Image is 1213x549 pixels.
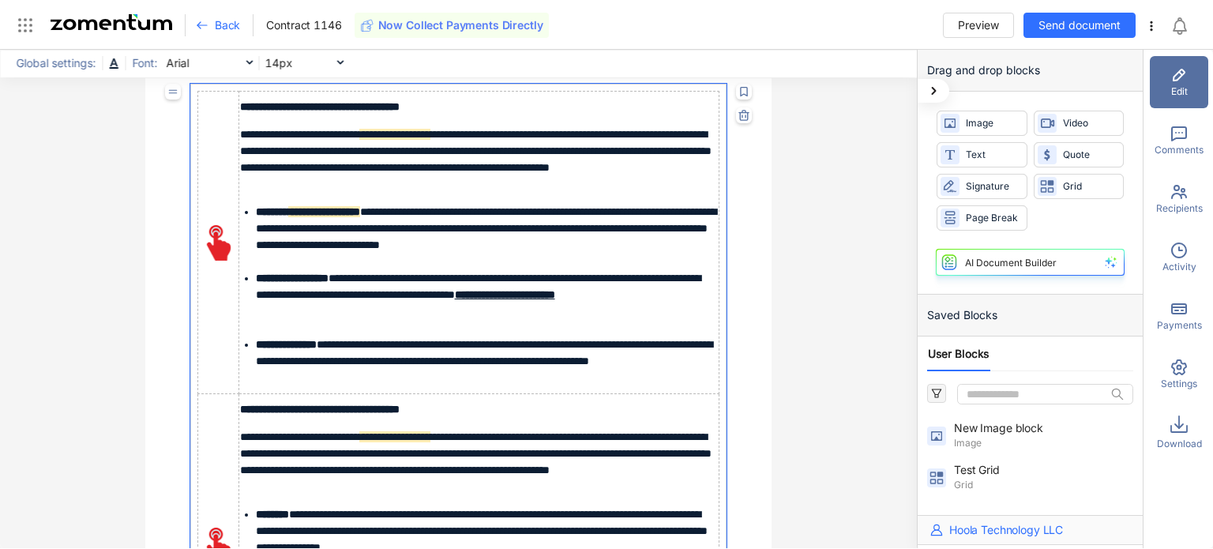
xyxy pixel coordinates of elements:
[266,17,341,33] span: Contract 1146
[966,211,1020,226] span: Page Break
[1034,111,1125,136] div: Video
[1150,173,1208,225] div: Recipients
[1063,148,1117,163] span: Quote
[1150,115,1208,167] div: Comments
[378,17,543,33] span: Now Collect Payments Directly
[1034,142,1125,167] div: Quote
[1157,318,1202,333] span: Payments
[958,17,999,34] span: Preview
[931,388,942,399] span: filter
[918,295,1143,337] div: Saved Blocks
[1150,348,1208,400] div: Settings
[918,50,1143,92] div: Drag and drop blocks
[11,55,100,72] span: Global settings:
[215,17,240,33] span: Back
[1157,437,1202,451] span: Download
[954,478,1130,492] span: Grid
[1023,13,1136,38] button: Send document
[954,420,1072,436] span: New Image block
[918,417,1143,453] div: New Image blockImage
[1155,143,1204,157] span: Comments
[1161,377,1197,391] span: Settings
[166,51,253,75] span: Arial
[1150,56,1208,108] div: Edit
[1156,201,1203,216] span: Recipients
[949,522,1063,538] span: Hoola Technology LLC
[1063,179,1117,194] span: Grid
[965,257,1057,269] div: AI Document Builder
[1038,17,1121,34] span: Send document
[954,436,1130,450] span: Image
[1034,174,1125,199] div: Grid
[966,148,1020,163] span: Text
[199,224,238,262] img: d8802350709b48debf3f80b806bcd76a.png
[1063,116,1117,131] span: Video
[51,14,172,30] img: Zomentum Logo
[127,55,162,72] span: Font:
[937,111,1027,136] div: Image
[1171,85,1188,99] span: Edit
[1150,407,1208,459] div: Download
[954,462,1072,478] span: Test Grid
[265,51,344,75] span: 14px
[937,205,1027,231] div: Page Break
[943,13,1014,38] button: Preview
[937,142,1027,167] div: Text
[966,116,1020,131] span: Image
[966,179,1020,194] span: Signature
[355,13,550,38] button: Now Collect Payments Directly
[1150,290,1208,342] div: Payments
[1150,231,1208,284] div: Activity
[918,459,1143,495] div: Test GridGrid
[1162,260,1196,274] span: Activity
[1170,7,1202,43] div: Notifications
[927,384,946,403] button: filter
[928,346,990,362] span: User Blocks
[937,174,1027,199] div: Signature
